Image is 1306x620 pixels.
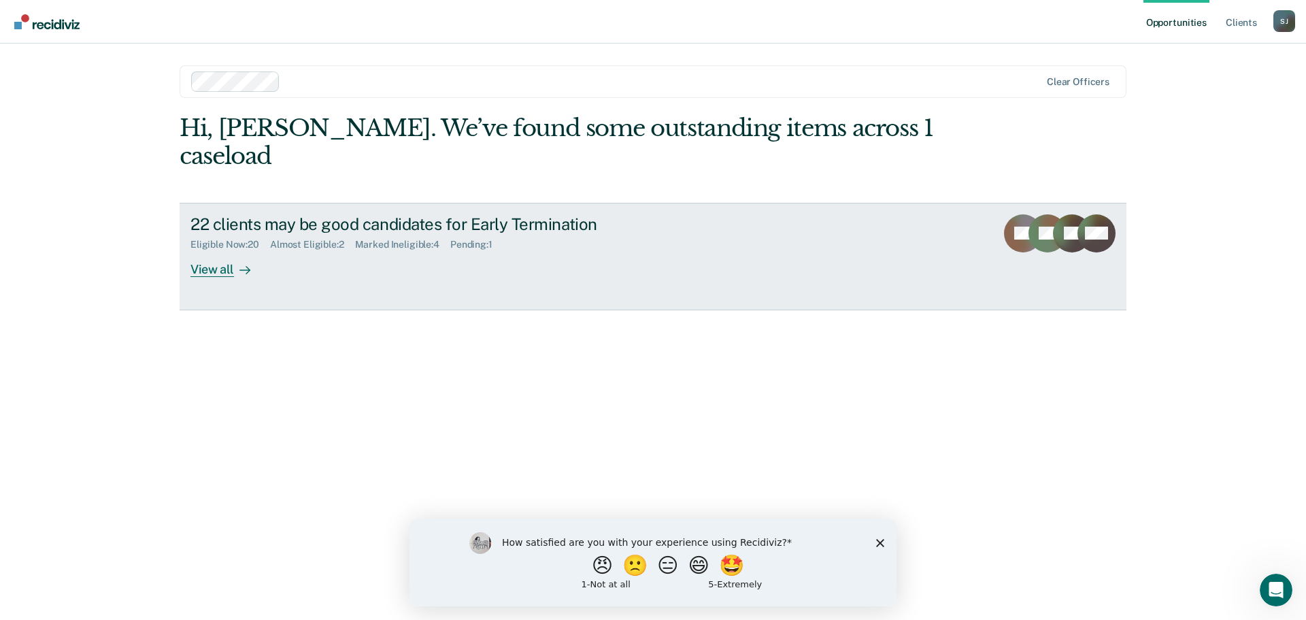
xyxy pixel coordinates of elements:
div: S J [1273,10,1295,32]
a: 22 clients may be good candidates for Early TerminationEligible Now:20Almost Eligible:2Marked Ine... [180,203,1126,310]
img: Recidiviz [14,14,80,29]
div: Hi, [PERSON_NAME]. We’ve found some outstanding items across 1 caseload [180,114,937,170]
div: Clear officers [1047,76,1109,88]
div: View all [190,250,267,277]
iframe: Intercom live chat [1260,574,1292,606]
button: Profile dropdown button [1273,10,1295,32]
div: Eligible Now : 20 [190,239,270,250]
div: 22 clients may be good candidates for Early Termination [190,214,668,234]
div: Marked Ineligible : 4 [355,239,450,250]
div: Almost Eligible : 2 [270,239,355,250]
iframe: Survey by Kim from Recidiviz [409,519,897,606]
div: Pending : 1 [450,239,503,250]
